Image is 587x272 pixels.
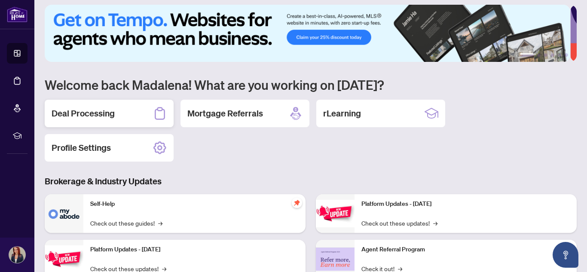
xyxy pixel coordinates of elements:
img: Agent Referral Program [316,248,355,271]
a: Check out these updates!→ [361,218,437,228]
button: 2 [537,53,541,57]
button: 1 [520,53,534,57]
p: Agent Referral Program [361,245,570,254]
h2: Deal Processing [52,107,115,119]
h1: Welcome back Madalena! What are you working on [DATE]? [45,76,577,93]
h2: rLearning [323,107,361,119]
img: Slide 0 [45,5,570,62]
button: Open asap [553,242,578,268]
img: Platform Updates - June 23, 2025 [316,200,355,227]
p: Platform Updates - [DATE] [361,199,570,209]
p: Platform Updates - [DATE] [90,245,299,254]
span: pushpin [292,198,302,208]
img: Profile Icon [9,247,25,263]
button: 6 [565,53,568,57]
button: 4 [551,53,554,57]
button: 3 [544,53,547,57]
span: → [158,218,162,228]
button: 5 [558,53,561,57]
h2: Profile Settings [52,142,111,154]
span: → [433,218,437,228]
a: Check out these guides!→ [90,218,162,228]
img: Self-Help [45,194,83,233]
img: logo [7,6,28,22]
h3: Brokerage & Industry Updates [45,175,577,187]
p: Self-Help [90,199,299,209]
h2: Mortgage Referrals [187,107,263,119]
